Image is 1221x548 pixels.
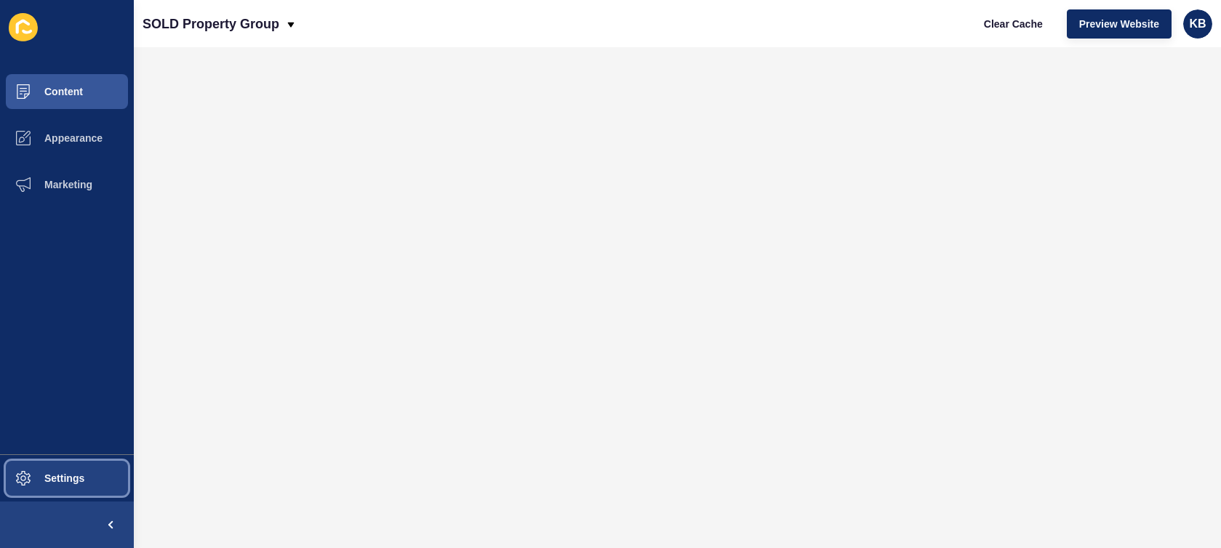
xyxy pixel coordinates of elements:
button: Clear Cache [972,9,1055,39]
p: SOLD Property Group [143,6,279,42]
span: Clear Cache [984,17,1043,31]
span: Preview Website [1079,17,1159,31]
button: Preview Website [1067,9,1172,39]
span: KB [1189,17,1206,31]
